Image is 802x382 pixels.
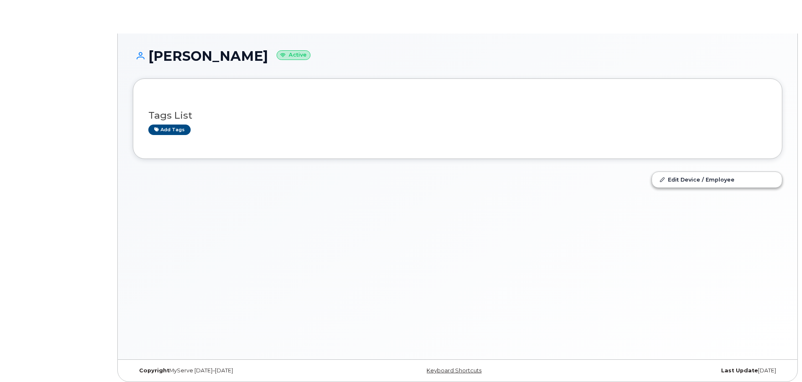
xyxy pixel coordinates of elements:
[139,367,169,374] strong: Copyright
[652,172,782,187] a: Edit Device / Employee
[148,125,191,135] a: Add tags
[427,367,481,374] a: Keyboard Shortcuts
[133,49,782,63] h1: [PERSON_NAME]
[277,50,310,60] small: Active
[721,367,758,374] strong: Last Update
[133,367,349,374] div: MyServe [DATE]–[DATE]
[566,367,782,374] div: [DATE]
[148,110,767,121] h3: Tags List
